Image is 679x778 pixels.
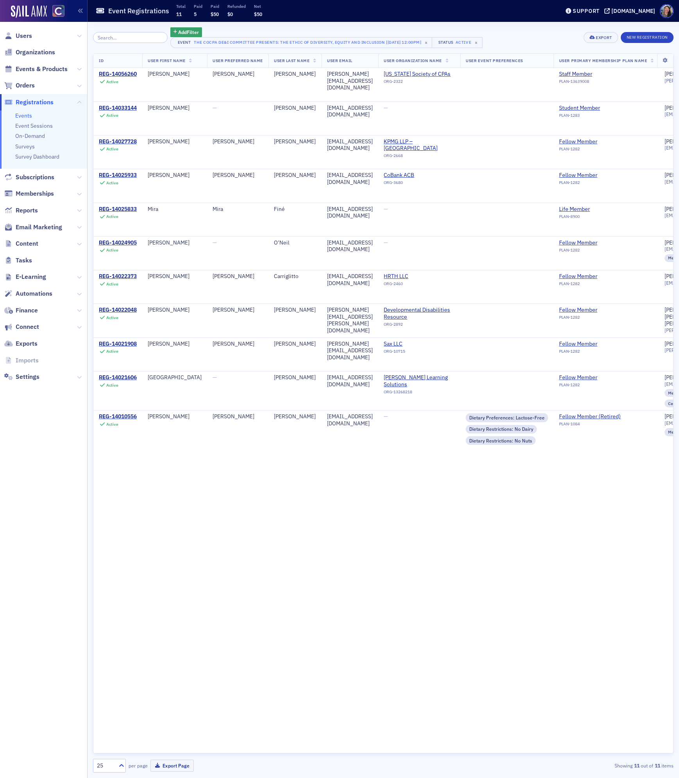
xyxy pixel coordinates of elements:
span: E-Learning [16,273,46,281]
span: Automations [16,289,52,298]
a: New Registration [621,33,674,40]
div: Active [106,214,118,219]
div: ORG-2322 [384,79,455,87]
div: ORG-3680 [384,180,455,188]
span: Subscriptions [16,173,54,182]
div: Finé [274,206,316,213]
div: [PERSON_NAME] [274,105,316,112]
div: [EMAIL_ADDRESS][DOMAIN_NAME] [327,273,373,287]
div: [PERSON_NAME] [148,138,202,145]
div: Showing out of items [486,762,674,769]
p: Paid [194,4,202,9]
span: PLAN-1282 [559,180,580,185]
a: E-Learning [4,273,46,281]
a: Fellow Member [559,374,597,381]
button: Export [584,32,618,43]
div: [PERSON_NAME] [274,307,316,314]
a: REG-14021606 [99,374,137,381]
span: PLAN-1283 [559,113,580,118]
span: Colorado Society of CPAs [384,71,455,78]
div: [EMAIL_ADDRESS][DOMAIN_NAME] [327,239,373,253]
div: [PERSON_NAME] [148,239,202,246]
span: PLAN-1282 [559,382,580,387]
span: HRTH LLC [384,273,455,280]
span: User First Name [148,58,186,63]
a: Subscriptions [4,173,54,182]
div: Status [438,40,454,45]
img: SailAMX [52,5,64,17]
a: REG-14025833 [99,206,137,213]
div: ORG-2460 [384,281,455,289]
span: — [213,374,217,381]
div: REG-14022373 [99,273,137,280]
span: KPMG LLP – Denver [384,138,455,152]
div: [PERSON_NAME] [148,341,202,348]
a: Connect [4,323,39,331]
span: Users [16,32,32,40]
div: [PERSON_NAME] [274,413,316,420]
span: $50 [211,11,219,17]
span: Galasso Learning Solutions [384,374,455,388]
span: PLAN-1282 [559,248,580,253]
a: Imports [4,356,39,365]
a: Organizations [4,48,55,57]
a: Student Member [559,105,600,112]
a: REG-14056260 [99,71,137,78]
div: [EMAIL_ADDRESS][DOMAIN_NAME] [327,374,373,388]
span: User Preferred Name [213,58,263,63]
a: Life Member [559,206,590,213]
a: Fellow Member (Retired) [559,413,621,420]
a: Surveys [15,143,35,150]
div: [PERSON_NAME] [148,105,202,112]
label: per page [129,762,148,769]
p: Net [254,4,262,9]
span: × [423,39,430,46]
button: EventThe COCPA DE&I Committee Presents: The Ethic of Diversity, Equity and Inclusion [[DATE] 12:0... [170,37,433,48]
span: Organizations [16,48,55,57]
span: 5 [194,11,197,17]
a: Finance [4,306,38,315]
a: Memberships [4,189,54,198]
div: Mira [148,206,202,213]
p: Refunded [227,4,246,9]
span: — [384,205,388,212]
span: — [213,104,217,111]
a: REG-14027728 [99,138,137,145]
div: ORG-13268218 [384,389,455,397]
button: Export Page [150,760,194,772]
div: [GEOGRAPHIC_DATA] [148,374,202,381]
a: REG-14024905 [99,239,137,246]
span: — [384,413,388,420]
span: Orders [16,81,35,90]
div: [EMAIL_ADDRESS][DOMAIN_NAME] [327,413,373,427]
span: Finance [16,306,38,315]
span: CoBank ACB [384,172,455,179]
a: Fellow Member [559,172,597,179]
a: Email Marketing [4,223,62,232]
span: × [473,39,480,46]
span: Content [16,239,38,248]
button: AddFilter [170,27,202,37]
a: Staff Member [559,71,592,78]
a: Sax LLC [384,341,455,348]
div: REG-14010556 [99,413,137,420]
div: Dietary Preferences: Lactose-Free [466,413,548,422]
div: ORG-2892 [384,322,455,330]
a: Fellow Member [559,239,597,246]
span: Profile [660,4,674,18]
a: REG-14033144 [99,105,137,112]
span: Email Marketing [16,223,62,232]
p: Total [176,4,186,9]
div: [PERSON_NAME][EMAIL_ADDRESS][DOMAIN_NAME] [327,71,373,91]
div: REG-14022048 [99,307,137,314]
a: [US_STATE] Society of CPAs [384,71,455,78]
a: Developmental Disabilities Resource [384,307,455,320]
div: Active [106,79,118,84]
div: Active [456,40,471,45]
div: Mira [213,206,263,213]
strong: 11 [633,762,641,769]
